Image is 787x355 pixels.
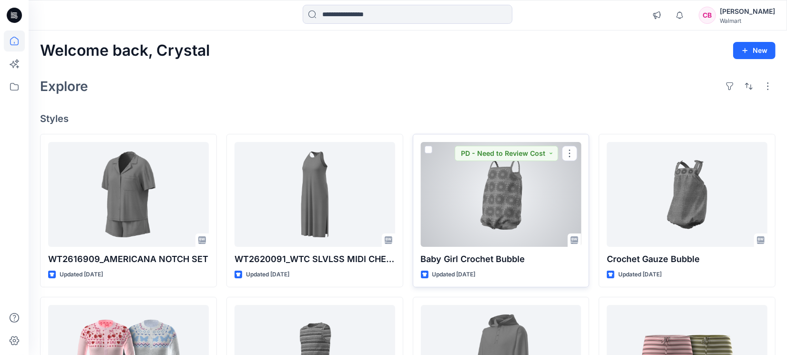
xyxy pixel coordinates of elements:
[421,253,582,266] p: Baby Girl Crochet Bubble
[699,7,716,24] div: CB
[733,42,776,59] button: New
[48,142,209,247] a: WT2616909_AMERICANA NOTCH SET
[618,270,662,280] p: Updated [DATE]
[235,142,395,247] a: WT2620091_WTC SLVLSS MIDI CHERMISE
[40,79,88,94] h2: Explore
[40,42,210,60] h2: Welcome back, Crystal
[40,113,776,124] h4: Styles
[607,253,767,266] p: Crochet Gauze Bubble
[421,142,582,247] a: Baby Girl Crochet Bubble
[720,17,775,24] div: Walmart
[607,142,767,247] a: Crochet Gauze Bubble
[720,6,775,17] div: [PERSON_NAME]
[48,253,209,266] p: WT2616909_AMERICANA NOTCH SET
[235,253,395,266] p: WT2620091_WTC SLVLSS MIDI CHERMISE
[246,270,289,280] p: Updated [DATE]
[432,270,476,280] p: Updated [DATE]
[60,270,103,280] p: Updated [DATE]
